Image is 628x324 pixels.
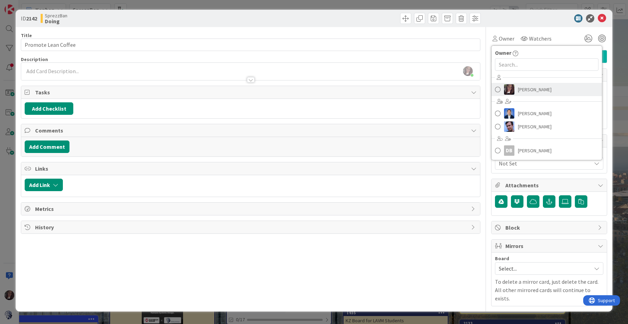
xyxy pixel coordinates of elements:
[529,34,552,43] span: Watchers
[26,15,37,22] b: 2142
[491,144,602,157] a: DB[PERSON_NAME]
[463,66,473,76] img: WIonnMY7p3XofgUWOABbbE3lo9ZeZucQ.jpg
[35,205,468,213] span: Metrics
[499,159,588,168] span: Not Set
[21,14,37,23] span: ID
[35,88,468,96] span: Tasks
[491,83,602,96] a: TD[PERSON_NAME]
[499,264,588,273] span: Select...
[518,145,552,156] span: [PERSON_NAME]
[518,121,552,132] span: [PERSON_NAME]
[35,223,468,231] span: History
[504,108,514,119] img: DP
[495,58,598,71] input: Search...
[21,32,32,39] label: Title
[505,242,594,250] span: Mirrors
[491,120,602,133] a: JB[PERSON_NAME]
[495,256,509,261] span: Board
[21,56,48,62] span: Description
[495,49,511,57] span: Owner
[25,179,63,191] button: Add Link
[45,13,67,18] span: SprezzBan
[35,126,468,135] span: Comments
[25,140,69,153] button: Add Comment
[505,181,594,189] span: Attachments
[518,108,552,119] span: [PERSON_NAME]
[518,84,552,95] span: [PERSON_NAME]
[35,164,468,173] span: Links
[45,18,67,24] b: Doing
[505,223,594,232] span: Block
[15,1,32,9] span: Support
[504,84,514,95] img: TD
[504,121,514,132] img: JB
[25,102,73,115] button: Add Checklist
[504,145,514,156] div: DB
[495,278,603,302] p: To delete a mirror card, just delete the card. All other mirrored cards will continue to exists.
[491,107,602,120] a: DP[PERSON_NAME]
[21,39,480,51] input: type card name here...
[499,34,514,43] span: Owner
